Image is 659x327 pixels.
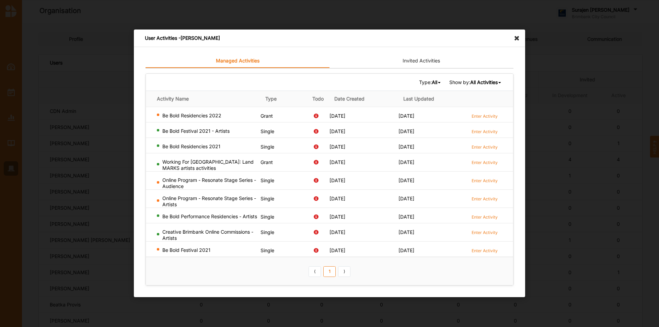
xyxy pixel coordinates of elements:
span: Type: [419,79,442,85]
span: [DATE] [398,196,414,201]
span: [DATE] [329,229,345,235]
span: [DATE] [329,247,345,253]
th: Activity Name [146,91,261,107]
span: Grant [261,159,273,165]
span: Single [261,144,274,150]
b: All Activities [470,79,498,85]
span: [DATE] [329,196,345,201]
span: Single [261,214,274,220]
th: Type [261,91,307,107]
span: Single [261,247,274,253]
span: [DATE] [329,113,345,119]
div: User Activities - [PERSON_NAME] [134,30,525,47]
label: Enter Activity [472,196,498,202]
span: [DATE] [329,128,345,134]
div: Creative Brimbank Online Commissions - Artists [157,229,258,241]
span: [DATE] [398,214,414,220]
a: Enter Activity [472,159,498,165]
a: Previous item [309,266,321,277]
a: Managed Activities [146,54,329,68]
span: [DATE] [329,177,345,183]
a: Invited Activities [329,54,513,68]
span: Grant [261,113,273,119]
span: [DATE] [398,229,414,235]
div: Be Bold Residencies 2022 [157,113,258,119]
span: Single [261,196,274,201]
label: Enter Activity [472,144,498,150]
a: Enter Activity [472,229,498,235]
label: Enter Activity [472,178,498,184]
label: Enter Activity [472,248,498,254]
a: Next item [338,266,350,277]
a: Enter Activity [472,195,498,202]
span: [DATE] [398,159,414,165]
b: All [432,79,437,85]
span: [DATE] [398,177,414,183]
a: 1 [323,266,336,277]
span: [DATE] [398,113,414,119]
span: Single [261,177,274,183]
span: [DATE] [329,144,345,150]
label: Enter Activity [472,214,498,220]
label: Enter Activity [472,230,498,235]
span: Single [261,128,274,134]
div: Be Bold Festival 2021 [157,247,258,253]
label: Enter Activity [472,129,498,135]
span: [DATE] [329,159,345,165]
label: Enter Activity [472,160,498,165]
span: [DATE] [398,247,414,253]
a: Enter Activity [472,128,498,135]
div: Working For [GEOGRAPHIC_DATA]: Land MARKS artists activities [157,159,258,171]
a: Enter Activity [472,247,498,254]
th: Todo [307,91,329,107]
a: Enter Activity [472,177,498,184]
div: Be Bold Residencies 2021 [157,143,258,150]
span: [DATE] [329,214,345,220]
div: Online Program - Resonate Stage Series - Artists [157,195,258,208]
th: Date Created [329,91,398,107]
div: Be Bold Festival 2021 - Artists [157,128,258,134]
span: Show by: [449,79,502,85]
div: Online Program - Resonate Stage Series - Audience [157,177,258,189]
span: [DATE] [398,144,414,150]
label: Enter Activity [472,113,498,119]
th: Last Updated [398,91,467,107]
span: [DATE] [398,128,414,134]
div: Be Bold Performance Residencies - Artists [157,213,258,220]
div: Pagination Navigation [308,265,352,277]
span: Single [261,229,274,235]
